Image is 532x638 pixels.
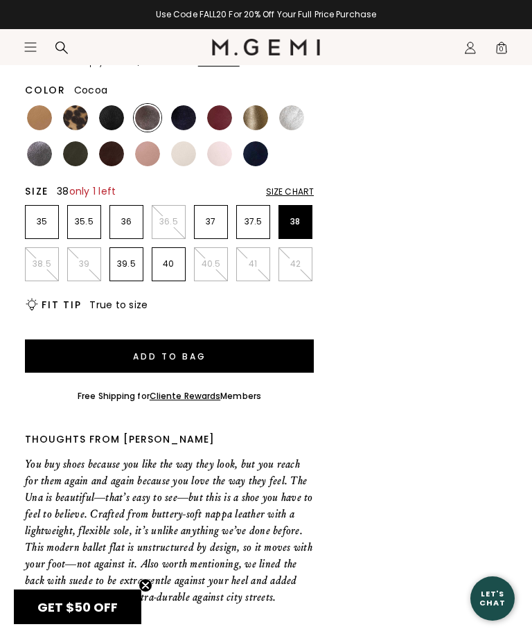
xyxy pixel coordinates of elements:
img: Navy [243,141,268,166]
p: 35 [26,216,58,227]
p: 39 [68,258,100,269]
button: Add to Bag [25,339,314,373]
span: only 1 left [69,184,116,198]
img: Light Tan [27,105,52,130]
p: 38.5 [26,258,58,269]
h2: Fit Tip [42,299,81,310]
img: Ballerina Pink [207,141,232,166]
img: Black [99,105,124,130]
img: Gunmetal [27,141,52,166]
div: Thoughts from [PERSON_NAME] [25,434,314,445]
p: 36 [110,216,143,227]
p: 39.5 [110,258,143,269]
p: 42 [279,258,312,269]
p: 40.5 [195,258,227,269]
h2: Size [25,186,48,197]
img: Cocoa [135,105,160,130]
span: GET $50 OFF [37,599,118,616]
img: Midnight Blue [171,105,196,130]
div: Free Shipping for Members [78,391,261,402]
span: True to size [89,298,148,312]
p: 37 [195,216,227,227]
img: Ecru [171,141,196,166]
img: Leopard Print [63,105,88,130]
img: Gold [243,105,268,130]
p: 41 [237,258,269,269]
p: 40 [152,258,185,269]
img: Silver [279,105,304,130]
p: 38 [279,216,312,227]
p: 37.5 [237,216,269,227]
img: Burgundy [207,105,232,130]
a: Cliente Rewards [150,390,221,402]
p: 36.5 [152,216,185,227]
img: M.Gemi [212,39,321,55]
p: 35.5 [68,216,100,227]
img: Military [63,141,88,166]
h2: Color [25,85,66,96]
img: Antique Rose [135,141,160,166]
span: 0 [495,44,508,57]
img: Chocolate [99,141,124,166]
span: You buy shoes because you like the way they look, but you reach for them again and again because ... [25,457,313,603]
button: Open site menu [24,40,37,54]
div: Size Chart [266,186,314,197]
div: GET $50 OFFClose teaser [14,590,141,624]
span: 38 [57,184,116,198]
div: Let's Chat [470,590,515,607]
button: Close teaser [139,578,152,592]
